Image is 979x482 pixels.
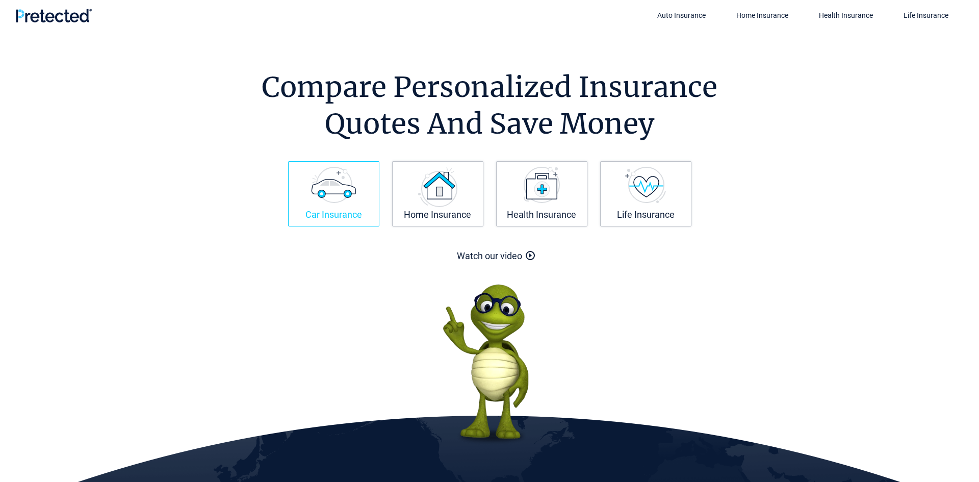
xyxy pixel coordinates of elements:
[288,161,379,226] a: Car Insurance
[207,69,772,142] h1: Compare Personalized Insurance Quotes And Save Money
[15,9,92,22] img: Pretected Logo
[457,250,522,261] a: Watch our video
[392,161,483,226] a: Home Insurance
[418,167,457,207] img: Home Insurance
[625,167,666,203] img: Life Insurance
[311,167,356,203] img: Car Insurance
[600,161,691,226] a: Life Insurance
[524,167,560,203] img: Health Insurance
[435,282,544,445] img: Perry the Turtle From Pretected
[496,161,587,226] a: Health Insurance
